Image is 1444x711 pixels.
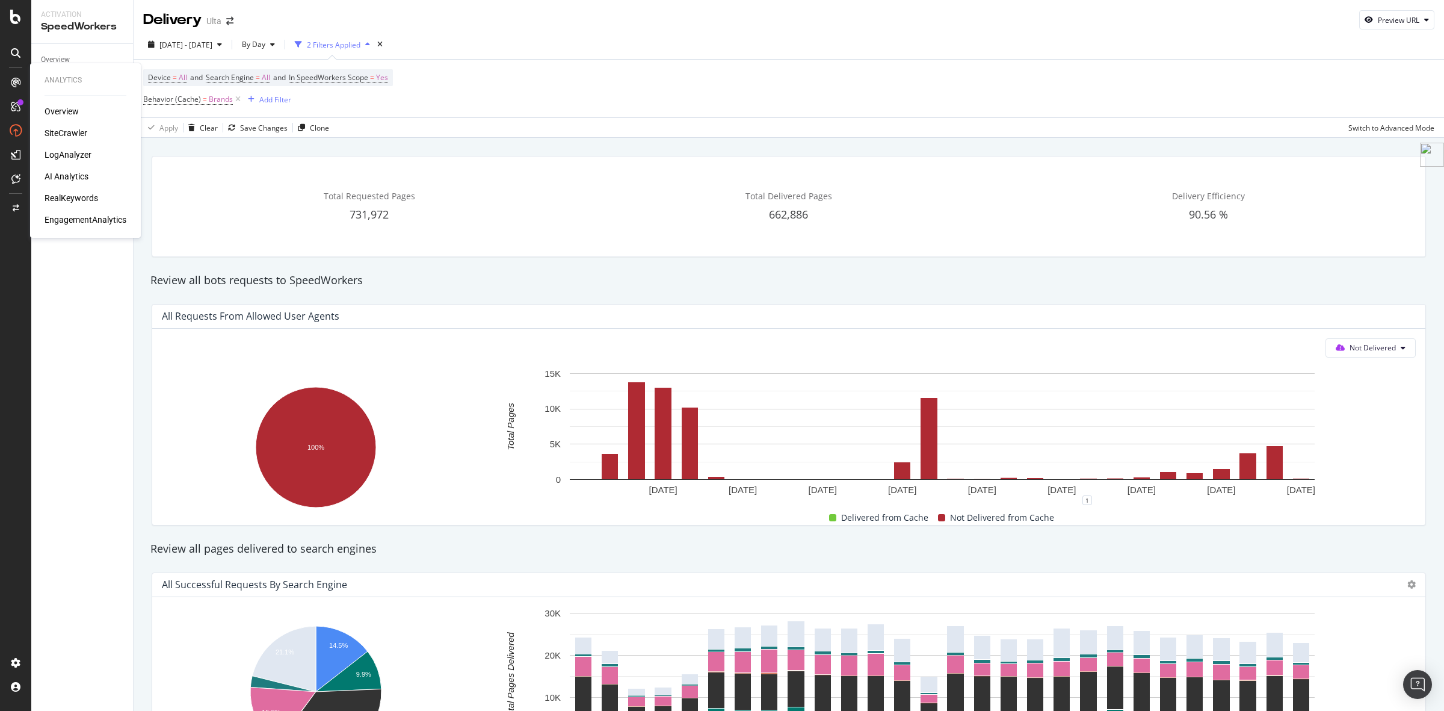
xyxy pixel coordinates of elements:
text: [DATE] [649,485,677,495]
div: Activation [41,10,123,20]
text: 0 [556,474,561,485]
button: Clone [293,118,329,137]
span: Total Requested Pages [324,190,415,202]
div: Overview [41,54,70,66]
span: Delivery Efficiency [1172,190,1245,202]
div: Add Filter [259,95,291,105]
div: 1 [1082,495,1092,505]
text: 100% [307,444,324,451]
span: Yes [376,69,388,86]
text: [DATE] [968,485,996,495]
a: AI Analytics [45,170,88,182]
a: RealKeywords [45,192,98,204]
div: arrow-right-arrow-left [226,17,233,25]
button: Save Changes [223,118,288,137]
div: 2 Filters Applied [307,40,360,50]
text: 10K [545,403,561,414]
svg: A chart. [477,367,1407,500]
text: [DATE] [729,485,757,495]
div: Review all bots requests to SpeedWorkers [144,273,1433,288]
text: [DATE] [1048,485,1076,495]
div: Ulta [206,15,221,27]
button: Apply [143,118,178,137]
button: Preview URL [1359,10,1434,29]
span: Not Delivered [1350,343,1396,353]
div: Delivery [143,10,202,30]
button: Clear [184,118,218,137]
button: Not Delivered [1325,338,1416,358]
div: Save Changes [240,123,288,133]
span: Total Delivered Pages [745,190,832,202]
span: = [256,72,260,82]
button: By Day [237,35,280,54]
div: Open Intercom Messenger [1403,670,1432,699]
svg: A chart. [162,380,469,515]
img: side-widget.svg [1420,143,1444,167]
div: All Requests from Allowed User Agents [162,310,339,322]
text: 10K [545,692,561,702]
span: By Day [237,39,265,49]
text: 20K [545,650,561,660]
button: [DATE] - [DATE] [143,35,227,54]
text: [DATE] [888,485,916,495]
span: 731,972 [350,207,389,222]
text: Total Pages [505,403,516,450]
div: Clear [200,123,218,133]
button: Switch to Advanced Mode [1344,118,1434,137]
a: Overview [41,54,125,66]
span: Device [148,72,171,82]
text: 5K [550,439,561,449]
text: [DATE] [809,485,837,495]
text: 9.9% [356,671,371,678]
span: = [203,94,207,104]
span: Search Engine [206,72,254,82]
div: Preview URL [1378,15,1419,25]
div: All Successful Requests by Search Engine [162,579,347,591]
text: 14.5% [329,642,348,649]
span: All [262,69,270,86]
span: and [273,72,286,82]
div: Clone [310,123,329,133]
div: Apply [159,123,178,133]
button: Add Filter [243,92,291,107]
div: SpeedWorkers [41,20,123,34]
span: Delivered from Cache [841,511,928,525]
text: [DATE] [1207,485,1235,495]
span: Brands [209,91,233,108]
span: 662,886 [769,207,808,222]
span: = [173,72,177,82]
span: In SpeedWorkers Scope [289,72,368,82]
a: Overview [45,105,79,117]
text: [DATE] [1287,485,1315,495]
button: 2 Filters Applied [290,35,375,54]
div: Switch to Advanced Mode [1348,123,1434,133]
text: [DATE] [1128,485,1156,495]
span: and [190,72,203,82]
span: [DATE] - [DATE] [159,40,212,50]
span: All [179,69,187,86]
a: LogAnalyzer [45,149,91,161]
a: SiteCrawler [45,127,87,139]
div: times [375,39,385,51]
text: 21.1% [276,648,294,656]
span: = [370,72,374,82]
span: 90.56 % [1189,207,1228,222]
span: Not Delivered from Cache [950,511,1054,525]
div: Review all pages delivered to search engines [144,541,1433,557]
span: Behavior (Cache) [143,94,201,104]
text: 15K [545,368,561,379]
a: EngagementAnalytics [45,214,126,226]
text: 30K [545,607,561,618]
div: Analytics [45,75,126,85]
